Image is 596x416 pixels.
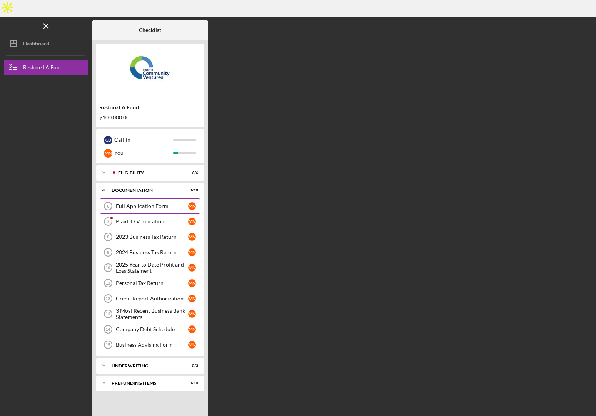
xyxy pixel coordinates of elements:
[116,326,188,332] div: Company Debt Schedule
[116,262,188,274] div: 2025 Year to Date Profit and Loss Statement
[188,341,196,349] div: M N
[99,114,201,121] div: $100,000.00
[105,281,110,285] tspan: 11
[107,250,109,255] tspan: 9
[105,312,110,316] tspan: 13
[105,265,110,270] tspan: 10
[188,325,196,333] div: M N
[99,104,201,111] div: Restore LA Fund
[23,60,63,77] div: Restore LA Fund
[188,295,196,302] div: M N
[100,245,200,260] a: 92024 Business Tax ReturnMN
[100,306,200,322] a: 133 Most Recent Business Bank StatementsMN
[100,291,200,306] a: 12Credit Report AuthorizationMN
[139,27,161,33] b: Checklist
[188,248,196,256] div: M N
[104,149,112,158] div: M N
[100,322,200,337] a: 14Company Debt ScheduleMN
[100,337,200,352] a: 15Business Advising FormMN
[23,36,49,53] div: Dashboard
[188,218,196,225] div: M N
[184,364,198,368] div: 0 / 3
[100,198,200,214] a: 6Full Application FormMN
[4,36,88,51] button: Dashboard
[116,295,188,302] div: Credit Report Authorization
[118,171,179,175] div: Eligibility
[4,60,88,75] button: Restore LA Fund
[112,188,179,193] div: Documentation
[100,229,200,245] a: 82023 Business Tax ReturnMN
[107,235,109,239] tspan: 8
[188,264,196,272] div: M N
[100,260,200,275] a: 102025 Year to Date Profit and Loss StatementMN
[112,381,179,386] div: Prefunding Items
[116,218,188,225] div: Plaid ID Verification
[184,171,198,175] div: 6 / 6
[116,342,188,348] div: Business Advising Form
[105,327,110,332] tspan: 14
[114,146,173,159] div: You
[116,234,188,240] div: 2023 Business Tax Return
[188,310,196,318] div: M N
[105,342,110,347] tspan: 15
[188,279,196,287] div: M N
[188,202,196,210] div: M N
[116,308,188,320] div: 3 Most Recent Business Bank Statements
[116,249,188,255] div: 2024 Business Tax Return
[112,364,179,368] div: Underwriting
[104,136,112,144] div: C D
[116,203,188,209] div: Full Application Form
[107,204,109,208] tspan: 6
[107,219,109,224] tspan: 7
[100,275,200,291] a: 11Personal Tax ReturnMN
[105,296,110,301] tspan: 12
[184,381,198,386] div: 0 / 10
[96,47,204,94] img: Product logo
[100,214,200,229] a: 7Plaid ID VerificationMN
[184,188,198,193] div: 0 / 10
[116,280,188,286] div: Personal Tax Return
[114,133,173,146] div: Caitlin
[188,233,196,241] div: M N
